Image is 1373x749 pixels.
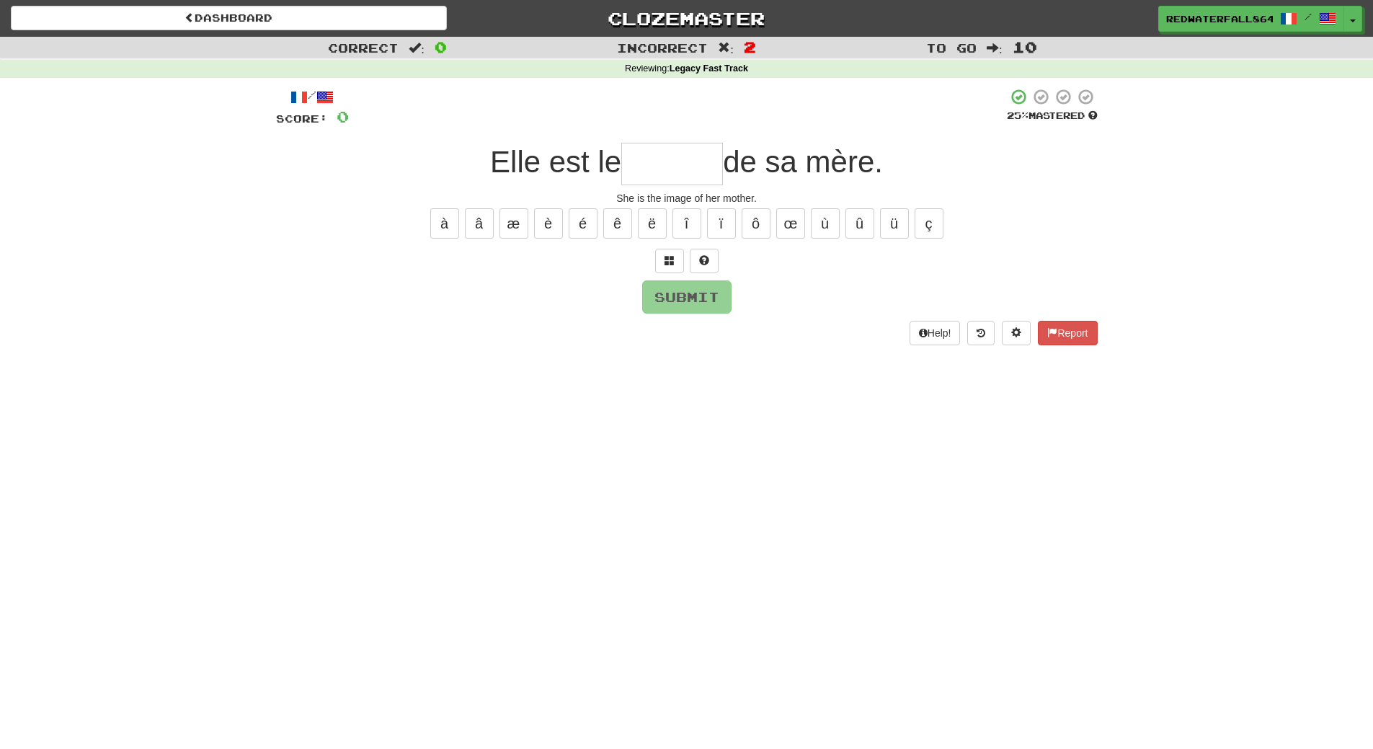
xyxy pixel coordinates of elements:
a: RedWaterfall8640 / [1158,6,1344,32]
span: / [1305,12,1312,22]
span: 25 % [1007,110,1028,121]
div: Mastered [1007,110,1098,123]
button: è [534,208,563,239]
button: Switch sentence to multiple choice alt+p [655,249,684,273]
button: â [465,208,494,239]
button: à [430,208,459,239]
button: Help! [910,321,961,345]
span: RedWaterfall8640 [1166,12,1273,25]
span: Elle est le [490,145,621,179]
a: Dashboard [11,6,447,30]
a: Clozemaster [468,6,905,31]
div: / [276,88,349,106]
button: ê [603,208,632,239]
span: Correct [328,40,399,55]
div: She is the image of her mother. [276,191,1098,205]
span: : [409,42,425,54]
span: : [987,42,1003,54]
button: Submit [642,280,732,314]
button: ü [880,208,909,239]
button: û [845,208,874,239]
span: 2 [744,38,756,56]
button: œ [776,208,805,239]
button: Report [1038,321,1097,345]
span: de sa mère. [723,145,883,179]
span: 0 [337,107,349,125]
span: To go [926,40,977,55]
button: ï [707,208,736,239]
strong: Legacy Fast Track [670,63,748,74]
span: 10 [1013,38,1037,56]
button: ù [811,208,840,239]
button: ô [742,208,770,239]
span: Score: [276,112,328,125]
button: é [569,208,597,239]
span: 0 [435,38,447,56]
button: ë [638,208,667,239]
button: ç [915,208,943,239]
button: Round history (alt+y) [967,321,995,345]
span: : [718,42,734,54]
button: Single letter hint - you only get 1 per sentence and score half the points! alt+h [690,249,719,273]
span: Incorrect [617,40,708,55]
button: î [672,208,701,239]
button: æ [499,208,528,239]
